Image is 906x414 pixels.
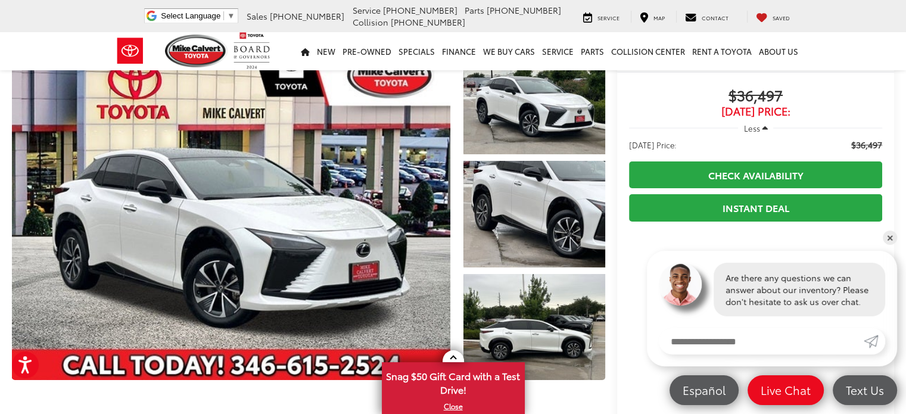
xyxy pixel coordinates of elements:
[738,117,774,139] button: Less
[851,139,882,151] span: $36,497
[744,123,760,133] span: Less
[391,16,465,28] span: [PHONE_NUMBER]
[297,32,313,70] a: Home
[629,88,882,105] span: $36,497
[840,382,890,397] span: Text Us
[383,363,524,400] span: Snag $50 Gift Card with a Test Drive!
[659,328,864,354] input: Enter your message
[702,14,728,21] span: Contact
[755,382,817,397] span: Live Chat
[629,139,677,151] span: [DATE] Price:
[227,11,235,20] span: ▼
[462,272,606,381] img: 2024 Lexus RZ 450e Premium
[313,32,339,70] a: New
[608,32,689,70] a: Collision Center
[629,105,882,117] span: [DATE] Price:
[629,194,882,221] a: Instant Deal
[577,32,608,70] a: Parts
[676,11,737,23] a: Contact
[353,16,388,28] span: Collision
[247,10,267,22] span: Sales
[438,32,480,70] a: Finance
[653,14,665,21] span: Map
[670,375,739,405] a: Español
[465,4,484,16] span: Parts
[748,375,824,405] a: Live Chat
[677,382,731,397] span: Español
[161,11,220,20] span: Select Language
[383,4,457,16] span: [PHONE_NUMBER]
[773,14,790,21] span: Saved
[487,4,561,16] span: [PHONE_NUMBER]
[833,375,897,405] a: Text Us
[480,32,538,70] a: WE BUY CARS
[574,11,628,23] a: Service
[339,32,395,70] a: Pre-Owned
[165,35,228,67] img: Mike Calvert Toyota
[463,161,605,267] a: Expand Photo 2
[659,263,702,306] img: Agent profile photo
[714,263,885,316] div: Are there any questions we can answer about our inventory? Please don't hesitate to ask us over c...
[462,160,606,269] img: 2024 Lexus RZ 450e Premium
[223,11,224,20] span: ​
[463,48,605,154] a: Expand Photo 1
[270,10,344,22] span: [PHONE_NUMBER]
[161,11,235,20] a: Select Language​
[353,4,381,16] span: Service
[462,46,606,155] img: 2024 Lexus RZ 450e Premium
[108,32,152,70] img: Toyota
[8,46,454,382] img: 2024 Lexus RZ 450e Premium
[629,161,882,188] a: Check Availability
[538,32,577,70] a: Service
[689,32,755,70] a: Rent a Toyota
[755,32,802,70] a: About Us
[747,11,799,23] a: My Saved Vehicles
[463,274,605,381] a: Expand Photo 3
[597,14,619,21] span: Service
[864,328,885,354] a: Submit
[395,32,438,70] a: Specials
[631,11,674,23] a: Map
[12,48,450,380] a: Expand Photo 0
